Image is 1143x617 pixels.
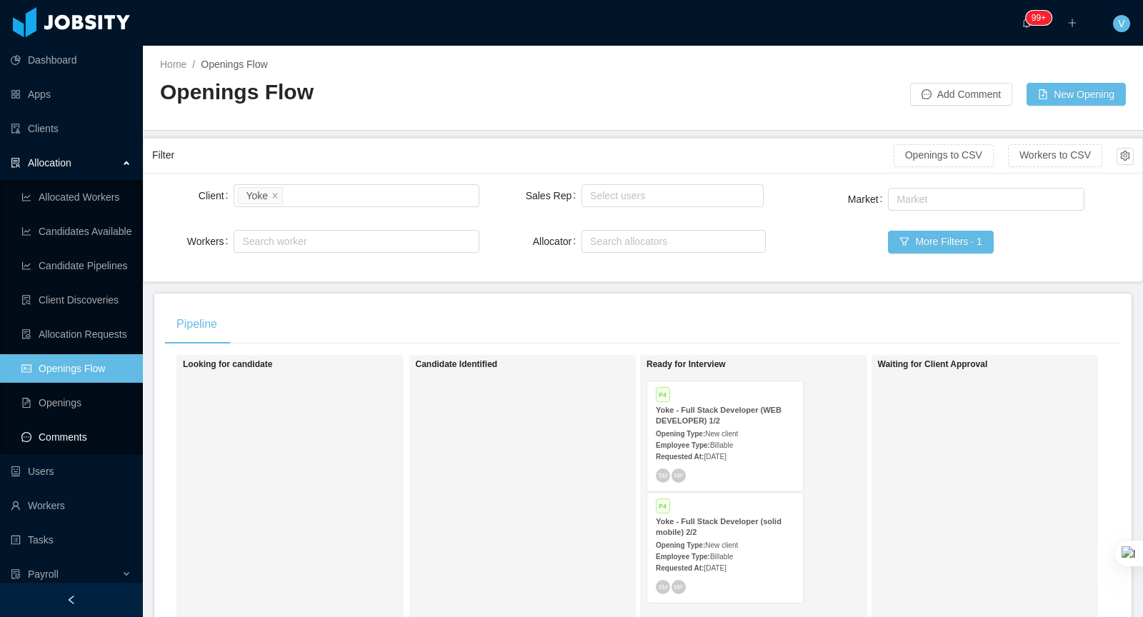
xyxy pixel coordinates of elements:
div: Search allocators [590,234,751,249]
span: Openings Flow [201,59,267,70]
span: Billable [710,553,733,561]
a: icon: pie-chartDashboard [11,46,131,74]
h2: Openings Flow [160,78,643,107]
input: Sales Rep [586,187,594,204]
a: icon: auditClients [11,114,131,143]
a: icon: line-chartCandidates Available [21,217,131,246]
a: icon: line-chartCandidate Pipelines [21,251,131,280]
i: icon: file-protect [11,569,21,579]
div: Search worker [242,234,457,249]
span: P4 [656,387,670,402]
span: SM [659,583,667,590]
div: Yoke [246,188,268,204]
button: icon: file-addNew Opening [1027,83,1126,106]
strong: Employee Type: [656,553,710,561]
a: icon: robotUsers [11,457,131,486]
input: Market [892,191,900,208]
strong: Yoke - Full Stack Developer (WEB DEVELOPER) 1/2 [656,406,782,425]
a: icon: userWorkers [11,491,131,520]
span: [DATE] [704,564,726,572]
i: icon: bell [1022,18,1032,28]
label: Sales Rep [526,190,582,201]
input: Allocator [586,233,594,250]
a: icon: file-doneAllocation Requests [21,320,131,348]
span: MP [674,583,683,590]
span: / [192,59,195,70]
span: Payroll [28,568,59,580]
span: P4 [656,498,670,513]
sup: 906 [1026,11,1052,25]
span: [DATE] [704,453,726,461]
h1: Looking for candidate [183,359,383,370]
div: Filter [152,142,894,169]
a: icon: profileTasks [11,526,131,554]
span: MP [674,472,683,478]
div: Pipeline [165,304,229,344]
button: icon: messageAdd Comment [910,83,1012,106]
span: Billable [710,441,733,449]
label: Market [848,194,889,205]
i: icon: close [271,191,279,200]
label: Workers [187,236,234,247]
label: Allocator [533,236,582,247]
a: icon: messageComments [21,423,131,451]
span: SM [659,472,667,478]
div: Market [897,192,1069,206]
label: Client [199,190,234,201]
input: Client [286,187,294,204]
a: icon: line-chartAllocated Workers [21,183,131,211]
i: icon: plus [1067,18,1077,28]
a: icon: file-searchClient Discoveries [21,286,131,314]
a: Home [160,59,186,70]
a: icon: appstoreApps [11,80,131,109]
button: icon: setting [1117,148,1134,165]
strong: Employee Type: [656,441,710,449]
input: Workers [238,233,246,250]
strong: Yoke - Full Stack Developer (solid mobile) 2/2 [656,517,782,536]
span: V [1118,15,1124,32]
h1: Waiting for Client Approval [878,359,1078,370]
a: icon: file-textOpenings [21,388,131,417]
strong: Opening Type: [656,430,705,438]
a: icon: idcardOpenings Flow [21,354,131,383]
div: Select users [590,189,749,203]
span: New client [705,541,738,549]
span: Allocation [28,157,71,169]
span: New client [705,430,738,438]
strong: Opening Type: [656,541,705,549]
li: Yoke [238,187,283,204]
strong: Requested At: [656,564,704,572]
button: Openings to CSV [894,144,994,167]
button: icon: filterMore Filters · 1 [888,231,993,254]
button: Workers to CSV [1008,144,1102,167]
i: icon: solution [11,158,21,168]
h1: Candidate Identified [416,359,616,370]
strong: Requested At: [656,453,704,461]
h1: Ready for Interview [647,359,847,370]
